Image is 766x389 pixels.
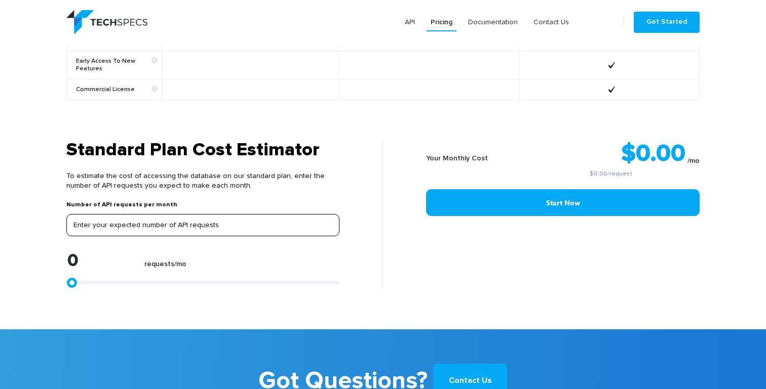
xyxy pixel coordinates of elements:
[76,86,158,94] b: Commercial License
[66,10,147,34] img: logo
[590,171,607,177] a: $0.00
[529,13,573,31] a: Contact Us
[66,139,339,161] h3: Standard Plan Cost Estimator
[522,171,700,177] small: /request
[621,142,685,166] strong: $0.00
[66,214,339,236] input: Enter your expected number of API requests
[426,155,488,162] b: Your Monthly Cost
[66,201,177,214] label: Number of API requests per month
[144,260,186,274] label: requests/mo
[66,161,339,201] p: To estimate the cost of accessing the database on our standard plan, enter the number of API requ...
[427,13,456,31] a: Pricing
[687,157,700,164] sub: /mo
[464,13,522,31] a: Documentation
[401,13,419,31] a: API
[76,58,158,73] b: Early Access To New Features
[634,12,700,33] a: Get Started
[426,189,700,216] a: Start Now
